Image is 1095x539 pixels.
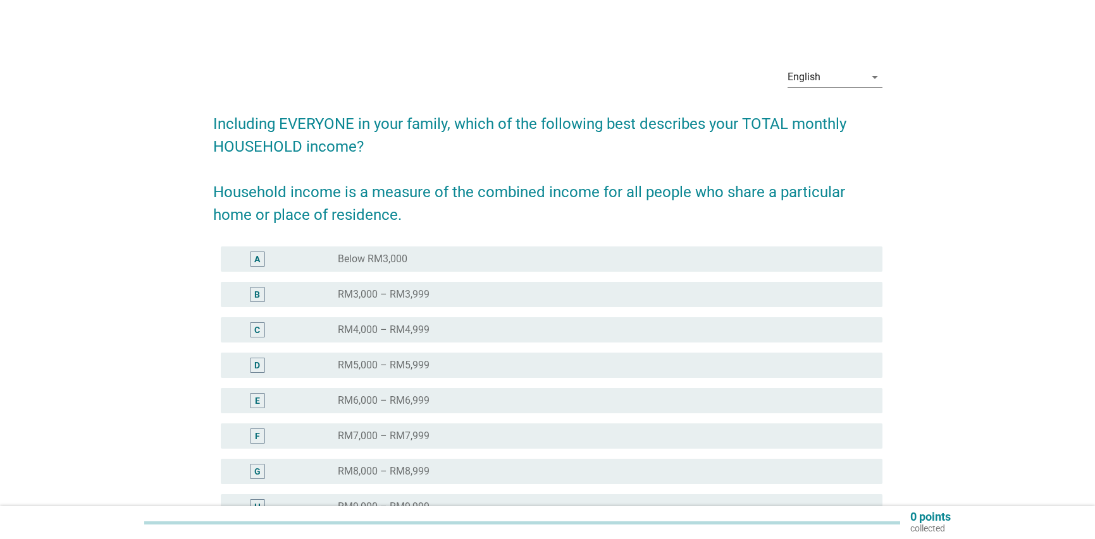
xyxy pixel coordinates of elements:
[910,511,951,523] p: 0 points
[867,70,882,85] i: arrow_drop_down
[338,324,430,336] label: RM4,000 – RM4,999
[254,500,261,514] div: H
[788,71,820,83] div: English
[255,430,260,443] div: F
[338,253,407,265] label: Below RM3,000
[255,394,260,408] div: E
[910,523,951,534] p: collected
[254,465,261,478] div: G
[254,288,260,301] div: B
[254,324,260,337] div: C
[338,288,430,301] label: RM3,000 – RM3,999
[338,430,430,442] label: RM7,000 – RM7,999
[338,394,430,407] label: RM6,000 – RM6,999
[338,465,430,478] label: RM8,000 – RM8,999
[254,359,260,372] div: D
[338,359,430,372] label: RM5,000 – RM5,999
[213,100,882,226] h2: Including EVERYONE in your family, which of the following best describes your TOTAL monthly HOUSE...
[338,500,430,513] label: RM9,000 – RM9,999
[254,253,260,266] div: A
